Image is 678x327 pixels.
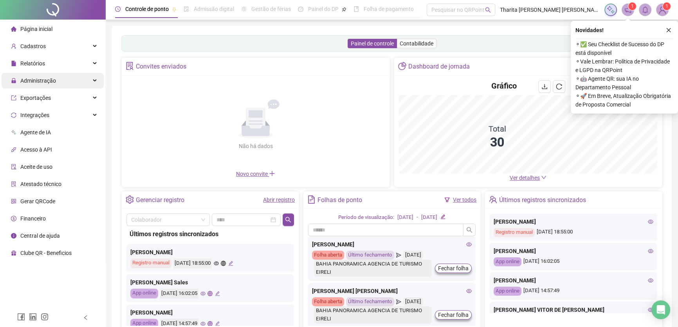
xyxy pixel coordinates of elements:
[207,321,213,326] span: global
[494,257,521,266] div: App online
[130,258,171,268] div: Registro manual
[421,213,437,222] div: [DATE]
[172,7,177,12] span: pushpin
[20,43,46,49] span: Cadastros
[11,147,16,152] span: api
[20,112,49,118] span: Integrações
[494,228,653,237] div: [DATE] 18:55:00
[20,146,52,153] span: Acesso à API
[453,197,476,203] a: Ver todos
[269,170,275,177] span: plus
[194,6,234,12] span: Admissão digital
[624,6,631,13] span: notification
[214,261,219,266] span: eye
[494,257,653,266] div: [DATE] 16:02:05
[435,264,472,273] button: Fechar folha
[20,198,55,204] span: Gerar QRCode
[20,233,60,239] span: Central de ajuda
[396,297,401,306] span: send
[510,175,546,181] a: Ver detalhes down
[466,227,472,233] span: search
[29,313,37,321] span: linkedin
[666,27,671,33] span: close
[556,83,562,90] span: reload
[648,307,653,313] span: eye
[312,297,344,306] div: Folha aberta
[126,195,134,204] span: setting
[351,40,394,47] span: Painel de controle
[575,57,673,74] span: ⚬ Vale Lembrar: Política de Privacidade e LGPD na QRPoint
[136,60,186,73] div: Convites enviados
[20,250,72,256] span: Clube QR - Beneficios
[20,26,52,32] span: Página inicial
[489,195,497,204] span: team
[510,175,540,181] span: Ver detalhes
[417,213,418,222] div: -
[466,242,472,247] span: eye
[575,26,604,34] span: Novidades !
[215,291,220,296] span: edit
[221,261,226,266] span: global
[485,7,491,13] span: search
[215,321,220,326] span: edit
[11,26,16,32] span: home
[20,95,51,101] span: Exportações
[20,60,45,67] span: Relatórios
[130,248,290,257] div: [PERSON_NAME]
[160,289,198,298] div: [DATE] 16:02:05
[575,40,673,57] span: ⚬ ✅ Seu Checklist de Sucesso do DP está disponível
[466,288,472,294] span: eye
[308,6,339,12] span: Painel do DP
[606,5,615,14] img: sparkle-icon.fc2bf0ac1784a2077858766a79e2daf3.svg
[665,4,668,9] span: 1
[491,80,517,91] h4: Gráfico
[342,7,346,12] span: pushpin
[312,240,472,249] div: [PERSON_NAME]
[130,229,291,239] div: Últimos registros sincronizados
[83,315,88,320] span: left
[440,214,445,219] span: edit
[207,291,213,296] span: global
[298,6,303,12] span: dashboard
[20,129,51,135] span: Agente de IA
[364,6,414,12] span: Folha de pagamento
[541,83,548,90] span: download
[312,287,472,295] div: [PERSON_NAME] [PERSON_NAME]
[631,4,634,9] span: 1
[11,95,16,101] span: export
[126,62,134,70] span: solution
[11,61,16,66] span: file
[494,276,653,285] div: [PERSON_NAME]
[17,313,25,321] span: facebook
[11,78,16,83] span: lock
[130,308,290,317] div: [PERSON_NAME]
[312,251,344,260] div: Folha aberta
[500,5,600,14] span: Tharita [PERSON_NAME] [PERSON_NAME]
[220,142,292,150] div: Não há dados
[444,197,450,202] span: filter
[494,287,653,296] div: [DATE] 14:57:49
[396,251,401,260] span: send
[494,305,653,314] div: [PERSON_NAME] VITOR DE [PERSON_NAME]
[115,6,121,12] span: clock-circle
[130,289,158,298] div: App online
[494,247,653,255] div: [PERSON_NAME]
[575,74,673,92] span: ⚬ 🤖 Agente QR: sua IA no Departamento Pessoal
[338,213,394,222] div: Período de visualização:
[11,112,16,118] span: sync
[314,260,432,277] div: BAHIA PANORAMICA AGENCIA DE TURISMO EIRELI
[251,6,291,12] span: Gestão de férias
[346,251,394,260] div: Último fechamento
[285,217,291,223] span: search
[11,216,16,221] span: dollar
[435,310,472,320] button: Fechar folha
[200,291,206,296] span: eye
[651,300,670,319] div: Open Intercom Messenger
[11,250,16,256] span: gift
[173,258,212,268] div: [DATE] 18:55:00
[11,164,16,170] span: audit
[307,195,316,204] span: file-text
[20,78,56,84] span: Administração
[642,6,649,13] span: bell
[575,92,673,109] span: ⚬ 🚀 Em Breve, Atualização Obrigatória de Proposta Comercial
